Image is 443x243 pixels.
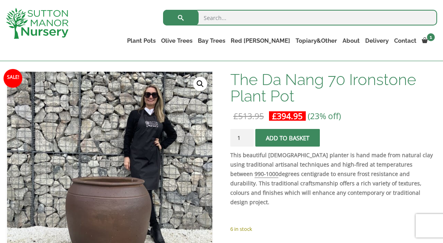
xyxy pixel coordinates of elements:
[228,35,293,46] a: Red [PERSON_NAME]
[4,69,22,88] span: Sale!
[362,35,391,46] a: Delivery
[230,129,254,147] input: Product quantity
[230,151,433,206] strong: This beautiful [DEMOGRAPHIC_DATA] planter is hand made from natural clay using traditional artisa...
[158,35,195,46] a: Olive Trees
[272,111,303,121] bdi: 394.95
[124,35,158,46] a: Plant Pots
[163,10,437,25] input: Search...
[233,111,264,121] bdi: 513.95
[391,35,419,46] a: Contact
[230,71,437,104] h1: The Da Nang 70 Ironstone Plant Pot
[195,35,228,46] a: Bay Trees
[6,8,68,39] img: logo
[230,224,437,234] p: 6 in stock
[340,35,362,46] a: About
[427,33,435,41] span: 1
[255,129,320,147] button: Add to basket
[193,77,207,91] a: View full-screen image gallery
[419,35,437,46] a: 1
[272,111,277,121] span: £
[233,111,238,121] span: £
[293,35,340,46] a: Topiary&Other
[308,111,341,121] span: (23% off)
